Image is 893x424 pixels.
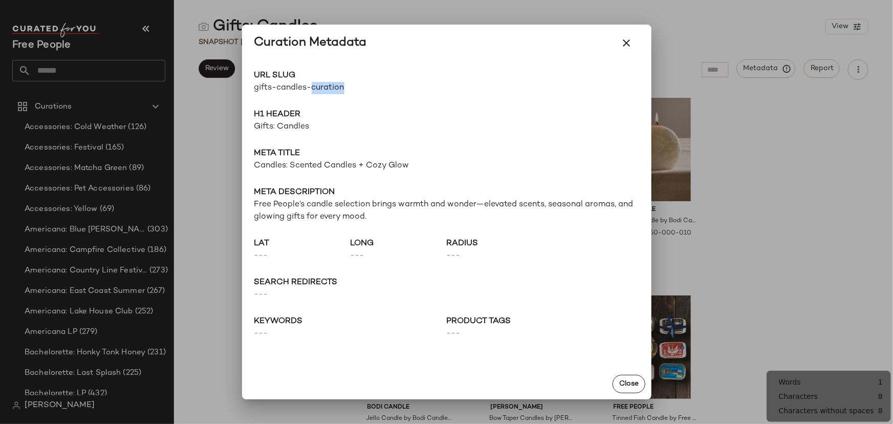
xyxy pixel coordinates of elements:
[351,250,447,262] span: ---
[447,315,639,328] span: Product Tags
[447,238,543,250] span: radius
[254,199,639,223] span: Free People’s candle selection brings warmth and wonder—elevated scents, seasonal aromas, and glo...
[447,328,639,340] span: ---
[254,121,639,133] span: Gifts: Candles
[254,315,447,328] span: keywords
[254,238,351,250] span: lat
[351,238,447,250] span: long
[254,328,447,340] span: ---
[254,160,639,172] span: Candles: Scented Candles + Cozy Glow
[613,375,645,393] button: Close
[254,82,447,94] span: gifts-candles-curation
[254,109,639,121] span: H1 Header
[254,277,639,289] span: search redirects
[254,70,447,82] span: URL Slug
[254,147,639,160] span: Meta title
[254,289,639,301] span: ---
[254,186,639,199] span: Meta description
[447,250,543,262] span: ---
[619,380,639,388] span: Close
[254,35,367,51] div: Curation Metadata
[254,250,351,262] span: ---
